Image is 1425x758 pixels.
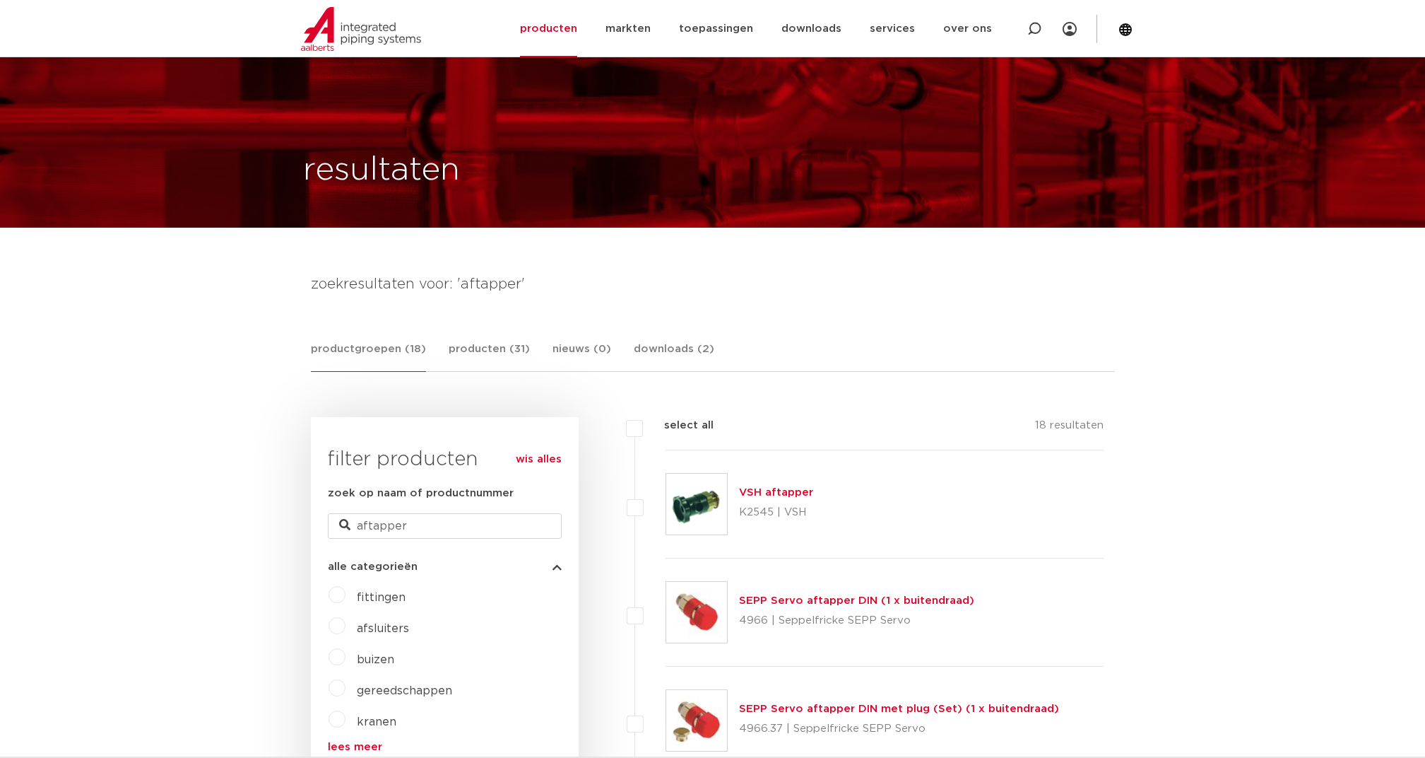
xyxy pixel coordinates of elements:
[328,561,562,572] button: alle categorieën
[357,654,394,665] a: buizen
[357,623,409,634] a: afsluiters
[739,595,974,606] a: SEPP Servo aftapper DIN (1 x buitendraad)
[328,513,562,539] input: zoeken
[643,417,714,434] label: select all
[739,718,1059,740] p: 4966.37 | Seppelfricke SEPP Servo
[311,273,1115,296] h4: zoekresultaten voor: 'aftapper'
[1035,417,1104,439] p: 18 resultaten
[357,592,406,603] a: fittingen
[552,341,611,371] a: nieuws (0)
[634,341,714,371] a: downloads (2)
[311,341,426,372] a: productgroepen (18)
[739,501,813,524] p: K2545 | VSH
[666,582,727,643] img: Thumbnail for SEPP Servo aftapper DIN (1 x buitendraad)
[666,690,727,751] img: Thumbnail for SEPP Servo aftapper DIN met plug (Set) (1 x buitendraad)
[357,685,452,696] a: gereedschappen
[739,610,974,632] p: 4966 | Seppelfricke SEPP Servo
[739,487,813,498] a: VSH aftapper
[357,716,396,728] a: kranen
[328,445,562,474] h3: filter producten
[303,148,460,193] h1: resultaten
[328,742,562,752] a: lees meer
[666,474,727,535] img: Thumbnail for VSH aftapper
[516,451,562,468] a: wis alles
[328,485,514,502] label: zoek op naam of productnummer
[449,341,530,371] a: producten (31)
[739,704,1059,714] a: SEPP Servo aftapper DIN met plug (Set) (1 x buitendraad)
[328,561,418,572] span: alle categorieën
